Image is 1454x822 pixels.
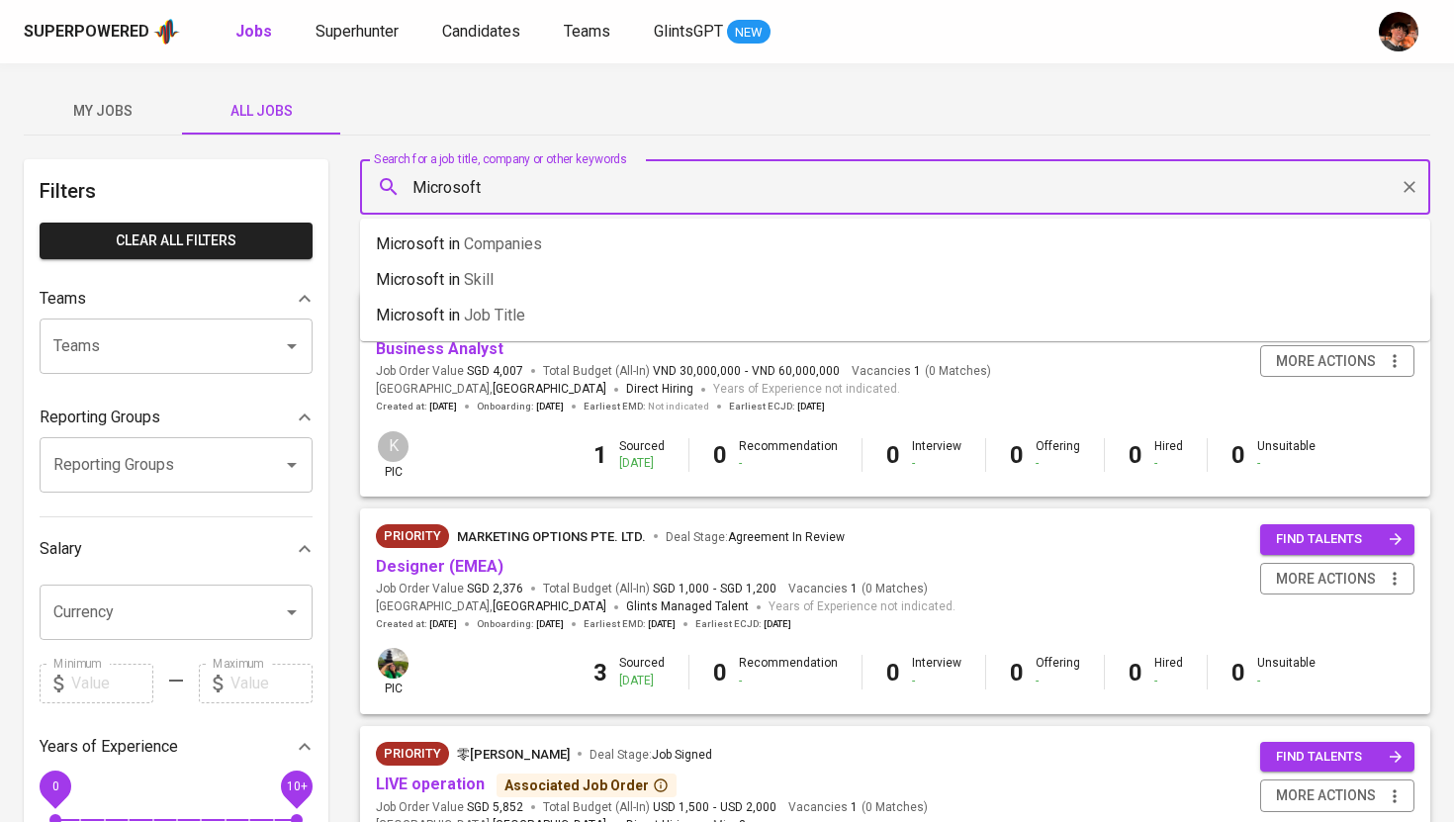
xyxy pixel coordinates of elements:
[316,20,403,45] a: Superhunter
[36,99,170,124] span: My Jobs
[543,363,840,380] span: Total Budget (All-In)
[40,537,82,561] p: Salary
[376,524,449,548] div: New Job received from Demand Team
[1036,673,1080,689] div: -
[1036,455,1080,472] div: -
[477,617,564,631] span: Onboarding :
[40,735,178,759] p: Years of Experience
[278,451,306,479] button: Open
[40,398,313,437] div: Reporting Groups
[467,581,523,597] span: SGD 2,376
[619,673,665,689] div: [DATE]
[40,406,160,429] p: Reporting Groups
[619,655,665,688] div: Sourced
[1379,12,1418,51] img: diemas@glints.com
[912,438,961,472] div: Interview
[619,455,665,472] div: [DATE]
[504,776,669,795] div: Associated Job Order
[720,581,776,597] span: SGD 1,200
[626,599,749,613] span: Glints Managed Talent
[543,799,776,816] span: Total Budget (All-In)
[1036,655,1080,688] div: Offering
[848,581,858,597] span: 1
[852,363,991,380] span: Vacancies ( 0 Matches )
[376,581,523,597] span: Job Order Value
[727,23,771,43] span: NEW
[40,287,86,311] p: Teams
[848,799,858,816] span: 1
[713,581,716,597] span: -
[477,400,564,413] span: Onboarding :
[457,747,570,762] span: 零[PERSON_NAME]
[1396,173,1423,201] button: Clear
[911,363,921,380] span: 1
[230,664,313,703] input: Value
[797,400,825,413] span: [DATE]
[720,799,776,816] span: USD 2,000
[376,744,449,764] span: Priority
[1036,438,1080,472] div: Offering
[1257,455,1316,472] div: -
[653,363,741,380] span: VND 30,000,000
[442,20,524,45] a: Candidates
[593,659,607,686] b: 3
[235,20,276,45] a: Jobs
[376,400,457,413] span: Created at :
[278,598,306,626] button: Open
[376,339,503,358] a: Business Analyst
[912,455,961,472] div: -
[1260,779,1414,812] button: more actions
[1154,673,1183,689] div: -
[40,175,313,207] h6: Filters
[729,400,825,413] span: Earliest ECJD :
[1231,441,1245,469] b: 0
[745,363,748,380] span: -
[584,617,676,631] span: Earliest EMD :
[1276,746,1403,769] span: find talents
[626,382,693,396] span: Direct Hiring
[467,799,523,816] span: SGD 5,852
[713,380,900,400] span: Years of Experience not indicated.
[912,655,961,688] div: Interview
[1154,455,1183,472] div: -
[1154,438,1183,472] div: Hired
[278,332,306,360] button: Open
[1010,659,1024,686] b: 0
[429,400,457,413] span: [DATE]
[24,17,180,46] a: Superpoweredapp logo
[40,529,313,569] div: Salary
[564,20,614,45] a: Teams
[1260,524,1414,555] button: find talents
[564,22,610,41] span: Teams
[376,268,494,292] p: Microsoft in
[55,228,297,253] span: Clear All filters
[695,617,791,631] span: Earliest ECJD :
[1276,349,1376,374] span: more actions
[788,581,928,597] span: Vacancies ( 0 Matches )
[376,304,525,327] p: Microsoft in
[752,363,840,380] span: VND 60,000,000
[442,22,520,41] span: Candidates
[316,22,399,41] span: Superhunter
[619,438,665,472] div: Sourced
[912,673,961,689] div: -
[376,363,523,380] span: Job Order Value
[376,232,542,256] p: Microsoft in
[1260,742,1414,773] button: find talents
[1154,655,1183,688] div: Hired
[376,429,410,464] div: K
[739,455,838,472] div: -
[286,778,307,792] span: 10+
[376,380,606,400] span: [GEOGRAPHIC_DATA] ,
[71,664,153,703] input: Value
[648,617,676,631] span: [DATE]
[194,99,328,124] span: All Jobs
[593,441,607,469] b: 1
[376,429,410,481] div: pic
[1276,528,1403,551] span: find talents
[739,655,838,688] div: Recommendation
[1276,783,1376,808] span: more actions
[653,799,709,816] span: USD 1,500
[713,441,727,469] b: 0
[378,648,409,679] img: eva@glints.com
